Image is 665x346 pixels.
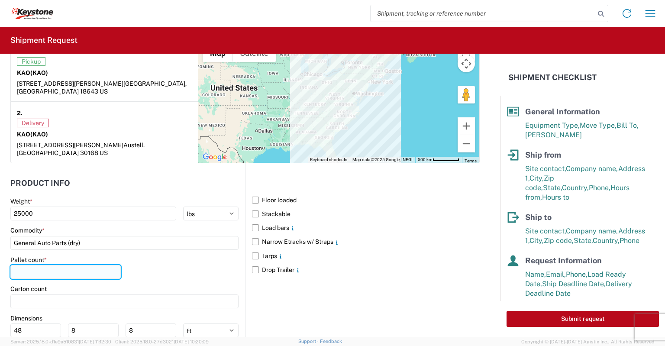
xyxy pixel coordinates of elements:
[10,179,70,188] h2: Product Info
[465,158,477,163] a: Terms
[200,152,229,163] a: Open this area in Google Maps (opens a new window)
[68,323,119,337] input: W
[617,121,639,129] span: Bill To,
[17,142,145,156] span: Austell, [GEOGRAPHIC_DATA] 30168 US
[525,131,582,139] span: [PERSON_NAME]
[320,339,342,344] a: Feedback
[17,69,48,76] strong: KAO
[115,339,209,344] span: Client: 2025.18.0-27d3021
[562,184,589,192] span: Country,
[458,86,475,103] button: Drag Pegman onto the map to open Street View
[525,121,580,129] span: Equipment Type,
[10,197,32,205] label: Weight
[508,72,597,83] h2: Shipment Checklist
[593,236,620,245] span: Country,
[30,69,48,76] span: (KAO)
[529,236,544,245] span: City,
[10,314,42,322] label: Dimensions
[415,157,462,163] button: Map Scale: 500 km per 58 pixels
[17,80,123,87] span: [STREET_ADDRESS][PERSON_NAME]
[252,207,480,221] label: Stackable
[17,131,48,138] strong: KAO
[525,107,600,116] span: General Information
[371,5,595,22] input: Shipment, tracking or reference number
[589,184,610,192] span: Phone,
[310,157,347,163] button: Keyboard shortcuts
[17,80,187,95] span: [GEOGRAPHIC_DATA], [GEOGRAPHIC_DATA] 18643 US
[525,213,552,222] span: Ship to
[200,152,229,163] img: Google
[126,323,176,337] input: H
[17,57,45,66] span: Pickup
[525,227,566,235] span: Site contact,
[580,121,617,129] span: Move Type,
[17,119,49,127] span: Delivery
[620,236,639,245] span: Phone
[252,263,480,277] label: Drop Trailer
[525,165,566,173] span: Site contact,
[174,339,209,344] span: [DATE] 10:20:09
[298,339,320,344] a: Support
[17,108,23,119] strong: 2.
[542,280,606,288] span: Ship Deadline Date,
[566,227,618,235] span: Company name,
[10,323,61,337] input: L
[458,117,475,135] button: Zoom in
[546,270,566,278] span: Email,
[252,221,480,235] label: Load bars
[525,270,546,278] span: Name,
[507,311,659,327] button: Submit request
[543,184,562,192] span: State,
[252,193,480,207] label: Floor loaded
[352,157,413,162] span: Map data ©2025 Google, INEGI
[17,142,123,149] span: [STREET_ADDRESS][PERSON_NAME]
[525,256,602,265] span: Request Information
[566,165,618,173] span: Company name,
[79,339,111,344] span: [DATE] 11:12:30
[418,157,433,162] span: 500 km
[574,236,593,245] span: State,
[521,338,655,346] span: Copyright © [DATE]-[DATE] Agistix Inc., All Rights Reserved
[10,226,45,234] label: Commodity
[10,256,47,264] label: Pallet count
[566,270,588,278] span: Phone,
[525,150,561,159] span: Ship from
[458,135,475,152] button: Zoom out
[10,339,111,344] span: Server: 2025.18.0-d1e9a510831
[252,235,480,249] label: Narrow Etracks w/ Straps
[544,236,574,245] span: Zip code,
[458,55,475,72] button: Map camera controls
[30,131,48,138] span: (KAO)
[10,285,47,293] label: Carton count
[10,35,77,45] h2: Shipment Request
[252,249,480,263] label: Tarps
[542,193,569,201] span: Hours to
[529,174,544,182] span: City,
